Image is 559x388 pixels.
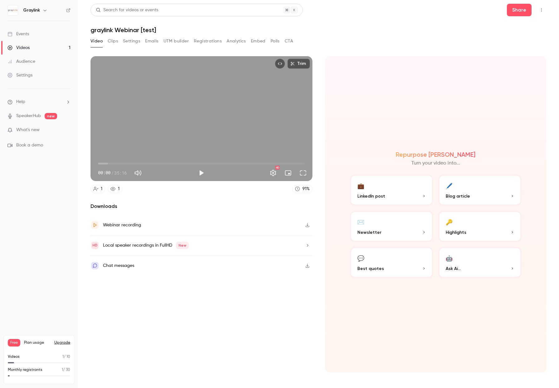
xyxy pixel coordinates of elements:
[96,7,158,13] div: Search for videos or events
[91,185,105,193] a: 1
[16,142,43,149] span: Book a demo
[446,193,470,199] span: Blog article
[411,160,460,167] p: Turn your video into...
[111,169,114,176] span: /
[62,355,64,359] span: 1
[446,181,453,190] div: 🖊️
[350,174,433,206] button: 💼LinkedIn post
[101,186,102,192] div: 1
[54,340,70,345] button: Upgrade
[16,127,40,133] span: What's new
[438,174,522,206] button: 🖊️Blog article
[350,211,433,242] button: ✉️Newsletter
[123,36,140,46] button: Settings
[285,36,293,46] button: CTA
[62,367,70,373] p: / 30
[91,36,103,46] button: Video
[227,36,246,46] button: Analytics
[292,185,312,193] a: 91%
[438,211,522,242] button: 🔑Highlights
[357,265,384,272] span: Best quotes
[164,36,189,46] button: UTM builder
[8,354,20,360] p: Videos
[103,262,134,269] div: Chat messages
[8,367,42,373] p: Monthly registrants
[297,167,309,179] button: Full screen
[195,167,208,179] button: Play
[267,167,279,179] button: Settings
[446,229,466,236] span: Highlights
[45,113,57,119] span: new
[357,181,364,190] div: 💼
[357,229,381,236] span: Newsletter
[23,7,40,13] h6: Graylink
[91,26,547,34] h1: graylink Webinar [test]
[446,217,453,227] div: 🔑
[350,247,433,278] button: 💬Best quotes
[446,265,461,272] span: Ask Ai...
[396,151,475,158] h2: Repurpose [PERSON_NAME]
[287,59,310,69] button: Trim
[7,45,30,51] div: Videos
[103,221,141,229] div: Webinar recording
[357,253,364,263] div: 💬
[194,36,222,46] button: Registrations
[24,340,51,345] span: Plan usage
[8,339,20,346] span: Free
[108,36,118,46] button: Clips
[176,242,189,249] span: New
[91,203,312,210] h2: Downloads
[7,58,35,65] div: Audience
[251,36,266,46] button: Embed
[8,5,18,15] img: Graylink
[271,36,280,46] button: Polls
[357,217,364,227] div: ✉️
[302,186,310,192] div: 91 %
[446,253,453,263] div: 🤖
[275,166,280,169] div: HD
[7,99,71,105] li: help-dropdown-opener
[62,368,63,372] span: 1
[132,167,144,179] button: Mute
[145,36,158,46] button: Emails
[16,99,25,105] span: Help
[275,59,285,69] button: Embed video
[108,185,122,193] a: 1
[7,72,32,78] div: Settings
[16,113,41,119] a: SpeakerHub
[98,169,110,176] span: 00:00
[98,169,127,176] div: 00:00
[7,31,29,37] div: Events
[118,186,120,192] div: 1
[114,169,127,176] span: 35:16
[103,242,189,249] div: Local speaker recordings in FullHD
[357,193,385,199] span: LinkedIn post
[537,5,547,15] button: Top Bar Actions
[282,167,294,179] button: Turn on miniplayer
[438,247,522,278] button: 🤖Ask Ai...
[507,4,532,16] button: Share
[62,354,70,360] p: / 10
